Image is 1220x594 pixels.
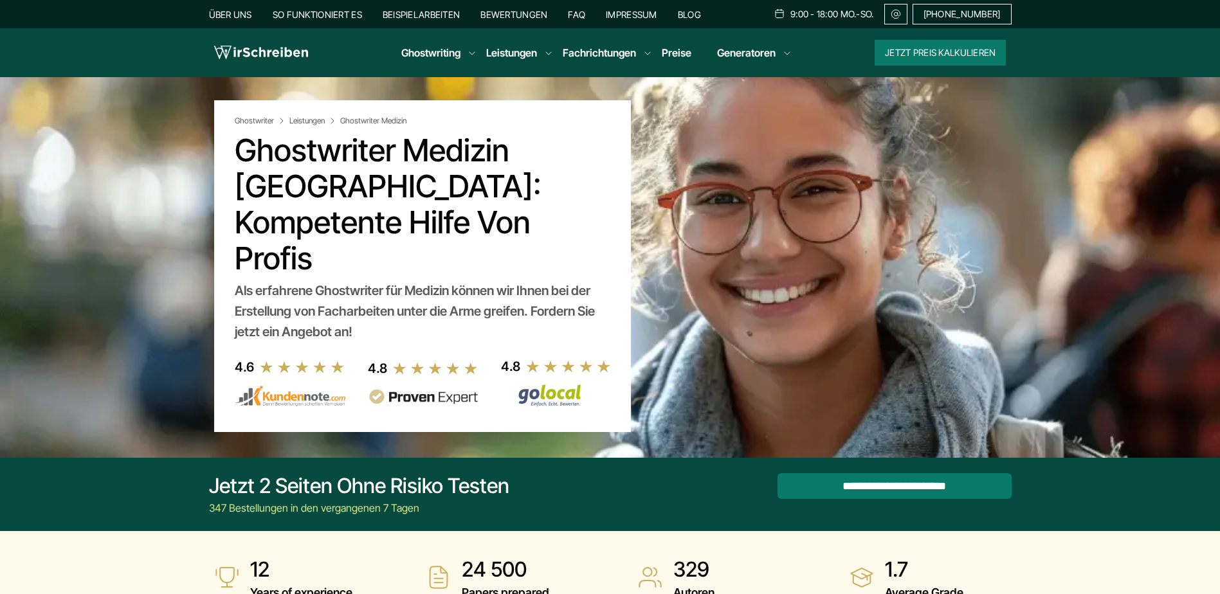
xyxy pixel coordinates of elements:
[209,473,509,499] div: Jetzt 2 Seiten ohne Risiko testen
[209,500,509,516] div: 347 Bestellungen in den vergangenen 7 Tagen
[250,557,352,582] strong: 12
[790,9,874,19] span: 9:00 - 18:00 Mo.-So.
[235,385,345,407] img: kundennote
[273,9,362,20] a: So funktioniert es
[568,9,585,20] a: FAQ
[368,358,387,379] div: 4.8
[235,280,610,342] div: Als erfahrene Ghostwriter für Medizin können wir Ihnen bei der Erstellung von Facharbeiten unter ...
[462,557,549,582] strong: 24 500
[673,557,715,582] strong: 329
[383,9,460,20] a: Beispielarbeiten
[209,9,252,20] a: Über uns
[885,557,963,582] strong: 1.7
[235,132,610,276] h1: Ghostwriter Medizin [GEOGRAPHIC_DATA]: Kompetente Hilfe von Profis
[368,389,478,405] img: provenexpert reviews
[426,564,451,590] img: Papers prepared
[924,9,1001,19] span: [PHONE_NUMBER]
[340,116,406,126] span: Ghostwriter Medizin
[214,564,240,590] img: Years of experience
[637,564,663,590] img: Autoren
[525,359,612,373] img: stars
[563,45,636,60] a: Fachrichtungen
[774,8,785,19] img: Schedule
[392,361,478,375] img: stars
[849,564,875,590] img: Average Grade
[501,356,520,377] div: 4.8
[214,43,308,62] img: logo wirschreiben
[235,357,254,377] div: 4.6
[235,116,287,126] a: Ghostwriter
[259,360,345,374] img: stars
[890,9,902,19] img: Email
[486,45,537,60] a: Leistungen
[289,116,338,126] a: Leistungen
[913,4,1012,24] a: [PHONE_NUMBER]
[480,9,547,20] a: Bewertungen
[501,384,612,407] img: Wirschreiben Bewertungen
[875,40,1006,66] button: Jetzt Preis kalkulieren
[401,45,460,60] a: Ghostwriting
[717,45,776,60] a: Generatoren
[606,9,657,20] a: Impressum
[662,46,691,59] a: Preise
[678,9,701,20] a: Blog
